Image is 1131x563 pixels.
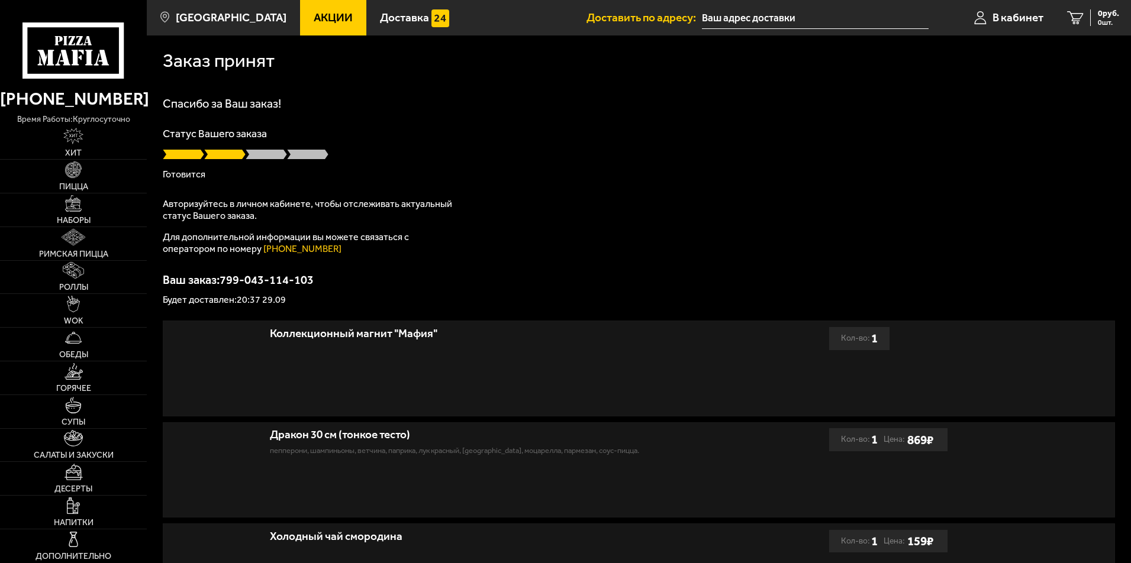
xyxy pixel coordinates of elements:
[841,327,878,350] div: Кол-во:
[431,9,449,27] img: 15daf4d41897b9f0e9f617042186c801.svg
[702,7,928,29] input: Ваш адрес доставки
[163,295,1115,305] p: Будет доставлен: 20:37 29.09
[56,384,91,393] span: Горячее
[39,250,108,258] span: Римская пицца
[587,12,702,23] span: Доставить по адресу:
[59,183,88,191] span: Пицца
[59,351,88,359] span: Обеды
[163,128,1115,139] p: Статус Вашего заказа
[871,530,878,552] b: 1
[884,530,905,552] span: Цена:
[36,552,111,561] span: Дополнительно
[270,445,716,457] p: пепперони, шампиньоны, ветчина, паприка, лук красный, [GEOGRAPHIC_DATA], моцарелла, пармезан, соу...
[54,485,92,493] span: Десерты
[163,274,1115,286] p: Ваш заказ: 799-043-114-103
[163,98,1115,109] h1: Спасибо за Ваш заказ!
[54,519,94,527] span: Напитки
[907,432,933,447] b: 869 ₽
[907,533,933,548] b: 159 ₽
[59,283,88,292] span: Роллы
[163,231,459,255] p: Для дополнительной информации вы можете связаться с оператором по номеру
[270,327,716,341] div: Коллекционный магнит "Мафия"
[163,51,275,70] h1: Заказ принят
[65,149,82,157] span: Хит
[57,216,91,225] span: Наборы
[884,428,905,451] span: Цена:
[34,451,114,460] span: Салаты и закуски
[270,530,716,543] div: Холодный чай смородина
[163,170,1115,179] p: Готовится
[64,317,83,325] span: WOK
[871,327,878,350] b: 1
[993,12,1043,23] span: В кабинет
[176,12,286,23] span: [GEOGRAPHIC_DATA]
[314,12,353,23] span: Акции
[380,12,429,23] span: Доставка
[263,243,341,254] a: [PHONE_NUMBER]
[163,198,459,222] p: Авторизуйтесь в личном кабинете, чтобы отслеживать актуальный статус Вашего заказа.
[62,418,85,426] span: Супы
[841,530,878,552] div: Кол-во:
[270,428,716,442] div: Дракон 30 см (тонкое тесто)
[1098,19,1119,26] span: 0 шт.
[1098,9,1119,18] span: 0 руб.
[841,428,878,451] div: Кол-во:
[871,428,878,451] b: 1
